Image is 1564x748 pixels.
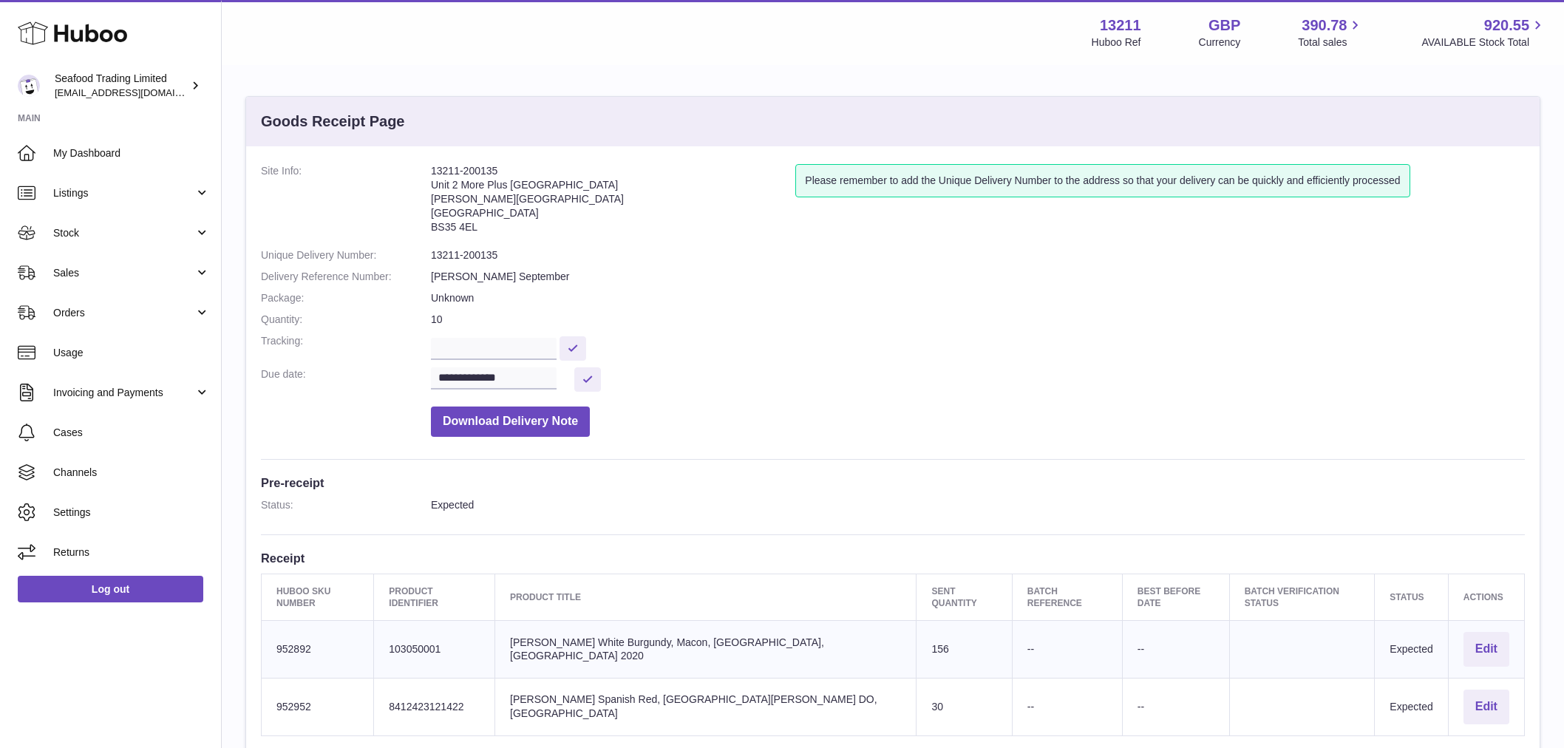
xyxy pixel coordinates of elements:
th: Batch Verification Status [1229,574,1375,620]
span: Returns [53,545,210,560]
span: 390.78 [1302,16,1347,35]
span: Stock [53,226,194,240]
td: 103050001 [374,621,495,679]
h3: Pre-receipt [261,475,1525,491]
td: [PERSON_NAME] White Burgundy, Macon, [GEOGRAPHIC_DATA], [GEOGRAPHIC_DATA] 2020 [495,621,917,679]
button: Edit [1463,632,1509,667]
div: Huboo Ref [1092,35,1141,50]
span: Cases [53,426,210,440]
th: Product Identifier [374,574,495,620]
span: Usage [53,346,210,360]
dt: Delivery Reference Number: [261,270,431,284]
span: Sales [53,266,194,280]
button: Download Delivery Note [431,407,590,437]
a: 390.78 Total sales [1298,16,1364,50]
td: -- [1122,678,1229,735]
th: Sent Quantity [917,574,1012,620]
span: Settings [53,506,210,520]
dt: Quantity: [261,313,431,327]
span: Channels [53,466,210,480]
div: Seafood Trading Limited [55,72,188,100]
th: Batch Reference [1012,574,1122,620]
h3: Receipt [261,550,1525,566]
td: -- [1122,621,1229,679]
th: Product title [495,574,917,620]
dt: Due date: [261,367,431,392]
td: Expected [1375,678,1448,735]
dd: [PERSON_NAME] September [431,270,1525,284]
strong: 13211 [1100,16,1141,35]
th: Best Before Date [1122,574,1229,620]
img: internalAdmin-13211@internal.huboo.com [18,75,40,97]
dd: 13211-200135 [431,248,1525,262]
span: Total sales [1298,35,1364,50]
dd: Expected [431,498,1525,512]
div: Please remember to add the Unique Delivery Number to the address so that your delivery can be qui... [795,164,1410,197]
h3: Goods Receipt Page [261,112,405,132]
dt: Site Info: [261,164,431,241]
td: 952892 [262,621,374,679]
div: Currency [1199,35,1241,50]
span: Orders [53,306,194,320]
a: Log out [18,576,203,602]
th: Status [1375,574,1448,620]
td: 156 [917,621,1012,679]
button: Edit [1463,690,1509,724]
dd: Unknown [431,291,1525,305]
strong: GBP [1208,16,1240,35]
span: AVAILABLE Stock Total [1421,35,1546,50]
td: Expected [1375,621,1448,679]
span: 920.55 [1484,16,1529,35]
td: 952952 [262,678,374,735]
span: My Dashboard [53,146,210,160]
dt: Status: [261,498,431,512]
td: -- [1012,621,1122,679]
dt: Package: [261,291,431,305]
th: Huboo SKU Number [262,574,374,620]
span: Listings [53,186,194,200]
td: [PERSON_NAME] Spanish Red, [GEOGRAPHIC_DATA][PERSON_NAME] DO, [GEOGRAPHIC_DATA] [495,678,917,735]
td: -- [1012,678,1122,735]
th: Actions [1448,574,1524,620]
dt: Tracking: [261,334,431,360]
td: 8412423121422 [374,678,495,735]
dd: 10 [431,313,1525,327]
span: Invoicing and Payments [53,386,194,400]
dt: Unique Delivery Number: [261,248,431,262]
a: 920.55 AVAILABLE Stock Total [1421,16,1546,50]
span: [EMAIL_ADDRESS][DOMAIN_NAME] [55,86,217,98]
td: 30 [917,678,1012,735]
address: 13211-200135 Unit 2 More Plus [GEOGRAPHIC_DATA] [PERSON_NAME][GEOGRAPHIC_DATA] [GEOGRAPHIC_DATA] ... [431,164,795,241]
